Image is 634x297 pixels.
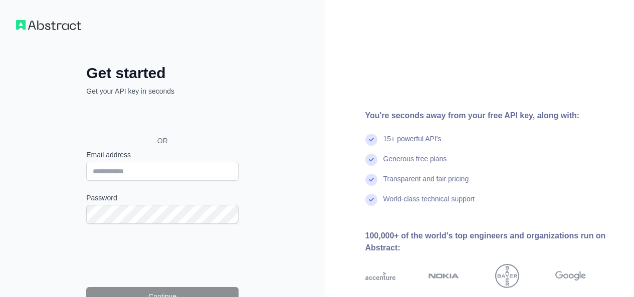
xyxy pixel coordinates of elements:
[86,64,239,82] h2: Get started
[86,86,239,96] p: Get your API key in seconds
[383,194,475,214] div: World-class technical support
[81,107,242,129] iframe: Sign in with Google Button
[365,154,377,166] img: check mark
[365,134,377,146] img: check mark
[383,174,469,194] div: Transparent and fair pricing
[365,230,618,254] div: 100,000+ of the world's top engineers and organizations run on Abstract:
[365,264,396,288] img: accenture
[429,264,459,288] img: nokia
[383,154,447,174] div: Generous free plans
[495,264,519,288] img: bayer
[86,150,239,160] label: Email address
[365,174,377,186] img: check mark
[365,194,377,206] img: check mark
[365,110,618,122] div: You're seconds away from your free API key, along with:
[86,193,239,203] label: Password
[149,136,176,146] span: OR
[555,264,586,288] img: google
[16,20,81,30] img: Workflow
[383,134,442,154] div: 15+ powerful API's
[86,236,239,275] iframe: reCAPTCHA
